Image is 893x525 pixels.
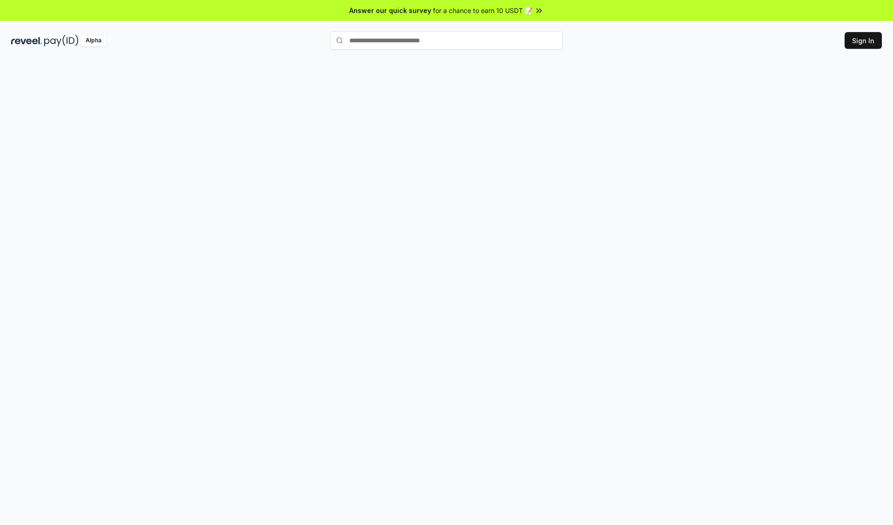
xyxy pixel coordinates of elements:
span: for a chance to earn 10 USDT 📝 [433,6,533,15]
img: reveel_dark [11,35,42,47]
div: Alpha [80,35,107,47]
img: pay_id [44,35,79,47]
button: Sign In [845,32,882,49]
span: Answer our quick survey [349,6,431,15]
